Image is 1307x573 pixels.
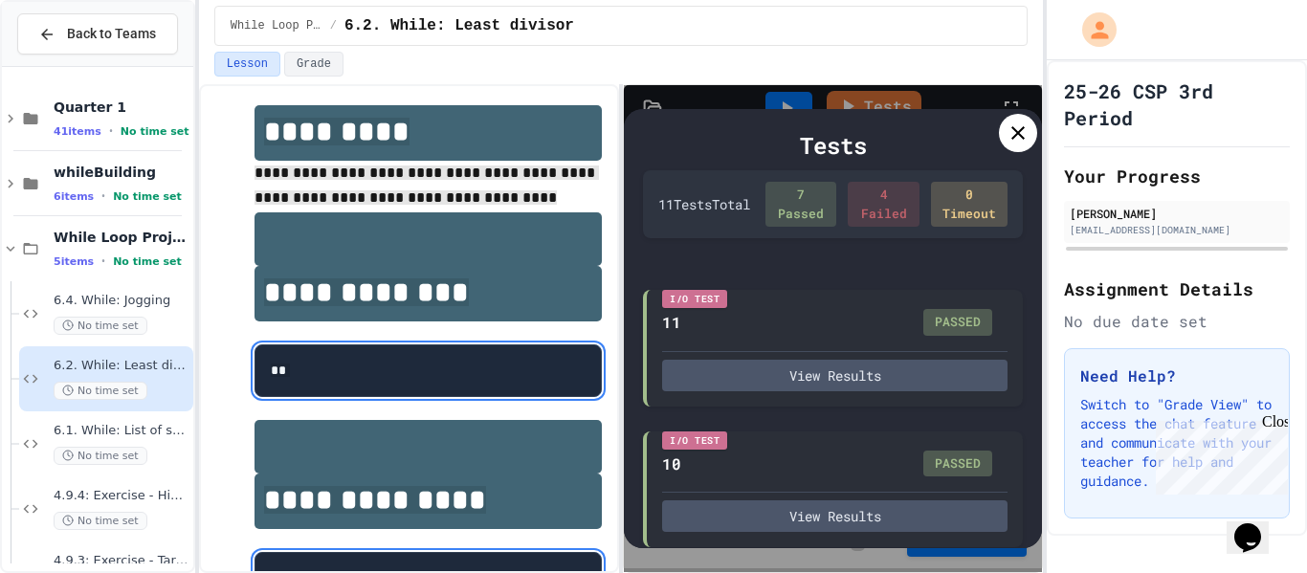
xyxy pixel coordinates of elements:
[1064,163,1290,189] h2: Your Progress
[1227,496,1288,554] iframe: chat widget
[1148,413,1288,495] iframe: chat widget
[1070,205,1284,222] div: [PERSON_NAME]
[113,255,182,268] span: No time set
[1062,8,1121,52] div: My Account
[54,488,189,504] span: 4.9.4: Exercise - Higher or Lower I
[1064,275,1290,302] h2: Assignment Details
[931,182,1008,227] div: 0 Timeout
[54,164,189,181] span: whileBuilding
[1080,364,1274,387] h3: Need Help?
[658,194,750,214] div: 11 Test s Total
[1070,223,1284,237] div: [EMAIL_ADDRESS][DOMAIN_NAME]
[54,447,147,465] span: No time set
[8,8,132,121] div: Chat with us now!Close
[330,18,337,33] span: /
[101,253,105,269] span: •
[54,317,147,335] span: No time set
[643,128,1023,163] div: Tests
[54,512,147,530] span: No time set
[214,52,280,77] button: Lesson
[54,190,94,203] span: 6 items
[662,431,727,450] div: I/O Test
[109,123,113,139] span: •
[54,229,189,246] span: While Loop Projects
[54,99,189,116] span: Quarter 1
[54,423,189,439] span: 6.1. While: List of squares
[848,182,919,227] div: 4 Failed
[923,451,992,477] div: PASSED
[17,13,178,55] button: Back to Teams
[662,311,681,334] div: 11
[923,309,992,336] div: PASSED
[284,52,343,77] button: Grade
[1064,77,1290,131] h1: 25-26 CSP 3rd Period
[67,24,156,44] span: Back to Teams
[1080,395,1274,491] p: Switch to "Grade View" to access the chat feature and communicate with your teacher for help and ...
[662,360,1008,391] button: View Results
[101,188,105,204] span: •
[765,182,836,227] div: 7 Passed
[54,553,189,569] span: 4.9.3: Exercise - Target Sum
[113,190,182,203] span: No time set
[121,125,189,138] span: No time set
[344,14,574,37] span: 6.2. While: Least divisor
[54,125,101,138] span: 41 items
[231,18,322,33] span: While Loop Projects
[662,452,681,475] div: 10
[54,255,94,268] span: 5 items
[662,500,1008,532] button: View Results
[54,382,147,400] span: No time set
[662,290,727,308] div: I/O Test
[54,293,189,309] span: 6.4. While: Jogging
[1064,310,1290,333] div: No due date set
[54,358,189,374] span: 6.2. While: Least divisor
